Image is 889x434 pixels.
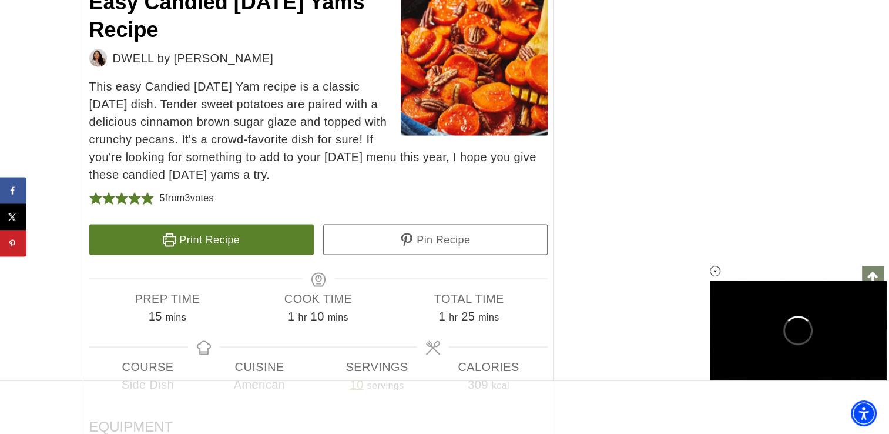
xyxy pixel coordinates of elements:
[449,312,458,322] span: hr
[89,189,102,207] span: Rate this recipe 1 out of 5 stars
[311,310,324,323] span: 10
[323,225,548,255] a: Pin Recipe
[128,189,141,207] span: Rate this recipe 4 out of 5 stars
[204,376,316,393] span: American
[141,189,154,207] span: Rate this recipe 5 out of 5 stars
[321,358,433,376] span: Servings
[89,225,314,255] a: Print Recipe
[160,193,165,203] span: 5
[394,290,545,308] span: Total Time
[433,358,545,376] span: Calories
[288,310,295,323] span: 1
[166,312,186,322] span: mins
[243,290,394,308] span: Cook Time
[851,400,877,426] div: Accessibility Menu
[92,358,204,376] span: Course
[89,78,548,183] span: This easy Candied [DATE] Yam recipe is a classic [DATE] dish. Tender sweet potatoes are paired wi...
[478,312,499,322] span: mins
[328,312,348,322] span: mins
[468,378,488,391] span: 309
[92,376,204,393] span: Side Dish
[298,312,307,322] span: hr
[350,378,364,391] a: Adjust recipe servings
[92,290,243,308] span: Prep Time
[439,310,446,323] span: 1
[184,193,190,203] span: 3
[160,189,214,207] div: from votes
[115,189,128,207] span: Rate this recipe 3 out of 5 stars
[862,266,883,287] a: Scroll to top
[204,358,316,376] span: Cuisine
[461,310,475,323] span: 25
[149,310,162,323] span: 15
[102,189,115,207] span: Rate this recipe 2 out of 5 stars
[113,49,274,67] span: DWELL by [PERSON_NAME]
